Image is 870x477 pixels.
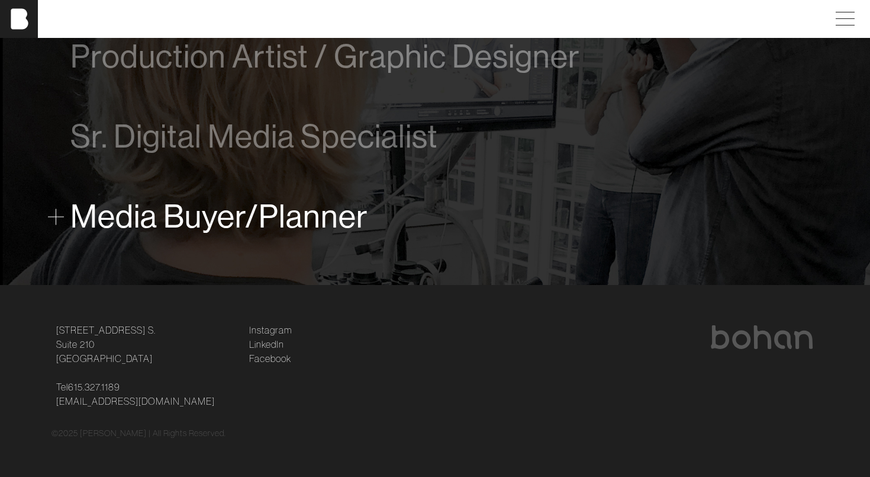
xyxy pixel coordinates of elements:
[68,380,120,394] a: 615.327.1189
[70,199,368,235] span: Media Buyer/Planner
[56,380,235,408] p: Tel
[70,39,580,75] span: Production Artist / Graphic Designer
[56,323,156,366] a: [STREET_ADDRESS] S.Suite 210[GEOGRAPHIC_DATA]
[80,427,226,440] p: [PERSON_NAME] | All Rights Reserved.
[51,427,819,440] div: © 2025
[70,119,438,155] span: Sr. Digital Media Specialist
[249,351,291,366] a: Facebook
[249,323,292,337] a: Instagram
[56,394,215,408] a: [EMAIL_ADDRESS][DOMAIN_NAME]
[249,337,284,351] a: LinkedIn
[710,325,814,349] img: bohan logo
